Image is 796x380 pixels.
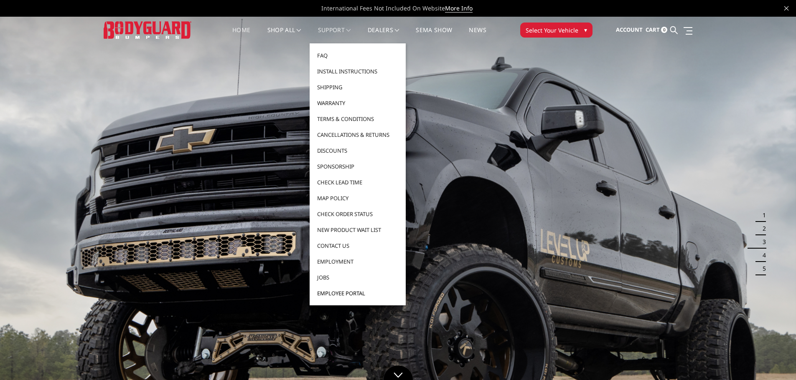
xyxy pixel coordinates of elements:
a: Check Lead Time [313,174,402,190]
a: News [469,27,486,43]
span: Account [616,26,643,33]
a: Cancellations & Returns [313,127,402,143]
a: Employee Portal [313,285,402,301]
a: Contact Us [313,238,402,254]
a: Home [232,27,250,43]
a: Support [318,27,351,43]
a: Employment [313,254,402,269]
button: Select Your Vehicle [520,23,593,38]
a: Shipping [313,79,402,95]
a: shop all [267,27,301,43]
a: More Info [445,4,473,13]
button: 3 of 5 [758,235,766,249]
a: Check Order Status [313,206,402,222]
img: BODYGUARD BUMPERS [104,21,191,38]
a: Warranty [313,95,402,111]
button: 4 of 5 [758,249,766,262]
iframe: Chat Widget [754,340,796,380]
button: 2 of 5 [758,222,766,235]
a: Discounts [313,143,402,159]
a: Click to Down [384,365,413,380]
span: Select Your Vehicle [526,26,578,35]
a: Account [616,19,643,41]
a: FAQ [313,48,402,63]
a: MAP Policy [313,190,402,206]
a: New Product Wait List [313,222,402,238]
a: Dealers [368,27,399,43]
a: Terms & Conditions [313,111,402,127]
span: ▾ [584,25,587,34]
a: Install Instructions [313,63,402,79]
a: Sponsorship [313,159,402,174]
button: 1 of 5 [758,209,766,222]
a: Jobs [313,269,402,285]
span: 0 [661,27,667,33]
span: Cart [646,26,660,33]
a: Cart 0 [646,19,667,41]
a: SEMA Show [416,27,452,43]
button: 5 of 5 [758,262,766,275]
